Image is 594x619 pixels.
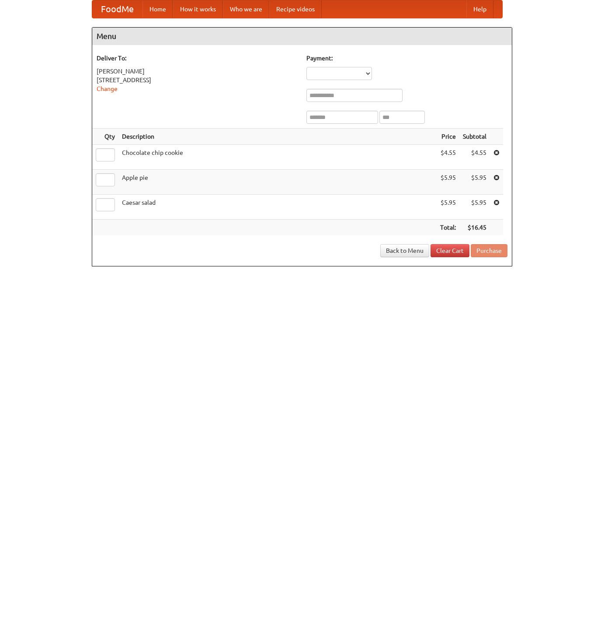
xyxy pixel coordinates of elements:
[459,170,490,195] td: $5.95
[437,170,459,195] td: $5.95
[97,76,298,84] div: [STREET_ADDRESS]
[459,145,490,170] td: $4.55
[118,170,437,195] td: Apple pie
[92,129,118,145] th: Qty
[431,244,469,257] a: Clear Cart
[437,129,459,145] th: Price
[97,54,298,63] h5: Deliver To:
[142,0,173,18] a: Home
[437,195,459,220] td: $5.95
[466,0,493,18] a: Help
[97,67,298,76] div: [PERSON_NAME]
[118,145,437,170] td: Chocolate chip cookie
[459,195,490,220] td: $5.95
[97,85,118,92] a: Change
[459,129,490,145] th: Subtotal
[459,220,490,236] th: $16.45
[92,28,512,45] h4: Menu
[269,0,322,18] a: Recipe videos
[380,244,429,257] a: Back to Menu
[471,244,507,257] button: Purchase
[223,0,269,18] a: Who we are
[92,0,142,18] a: FoodMe
[118,195,437,220] td: Caesar salad
[306,54,507,63] h5: Payment:
[118,129,437,145] th: Description
[437,145,459,170] td: $4.55
[437,220,459,236] th: Total:
[173,0,223,18] a: How it works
